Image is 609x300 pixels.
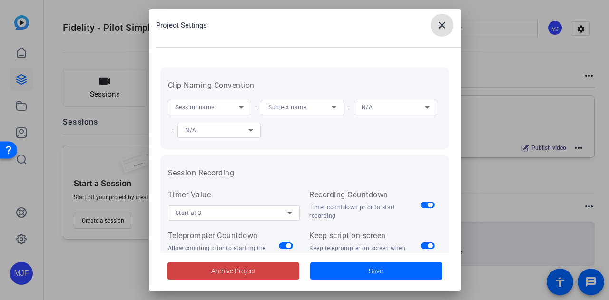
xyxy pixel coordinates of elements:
span: - [251,102,261,111]
div: Allow counting prior to starting the teleprompter (counting 3,2,1) [168,244,279,261]
div: Timer countdown prior to start recording [309,203,421,220]
span: Save [369,266,383,276]
h3: Session Recording [168,167,442,179]
span: Session name [176,104,215,111]
span: Subject name [268,104,306,111]
span: Start at 3 [176,210,202,216]
div: Project Settings [156,14,461,37]
div: Keep script on-screen [309,230,421,242]
div: Recording Countdown [309,189,421,201]
span: N/A [185,127,196,134]
h3: Clip Naming Convention [168,80,442,91]
div: Keep teleprompter on screen when scroll finishes [309,244,421,261]
span: - [168,125,178,134]
button: Save [310,262,442,280]
div: Teleprompter Countdown [168,230,279,242]
span: - [344,102,354,111]
span: Archive Project [211,266,255,276]
button: Archive Project [167,262,299,280]
span: N/A [362,104,373,111]
mat-icon: close [436,19,448,31]
div: Timer Value [168,189,300,201]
